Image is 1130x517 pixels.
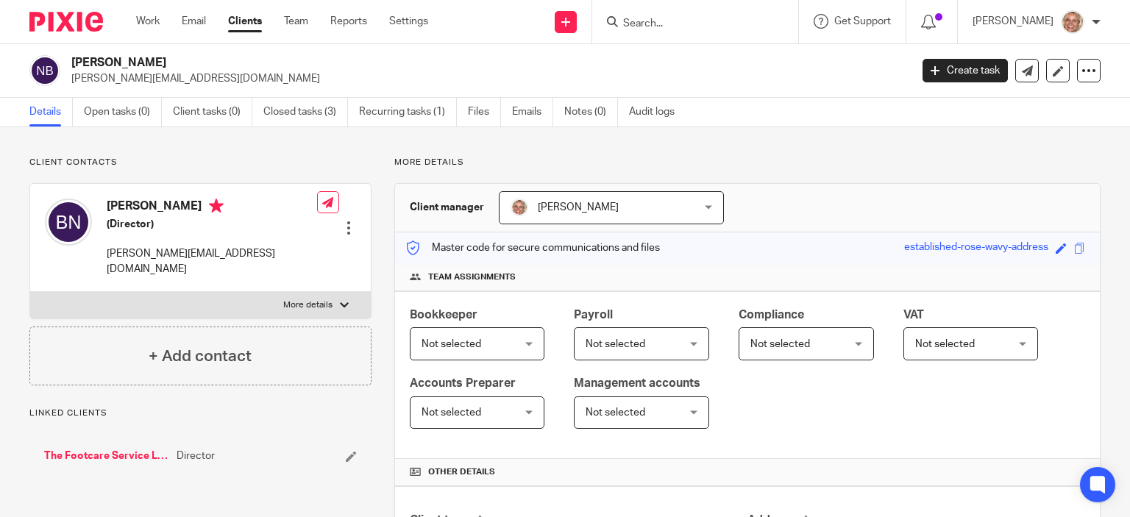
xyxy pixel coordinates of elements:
[422,407,481,418] span: Not selected
[410,377,516,389] span: Accounts Preparer
[574,309,613,321] span: Payroll
[284,14,308,29] a: Team
[44,449,169,463] a: The Footcare Service Limited
[586,339,645,349] span: Not selected
[228,14,262,29] a: Clients
[29,98,73,126] a: Details
[750,339,810,349] span: Not selected
[834,16,891,26] span: Get Support
[915,339,975,349] span: Not selected
[428,466,495,478] span: Other details
[173,98,252,126] a: Client tasks (0)
[923,59,1008,82] a: Create task
[512,98,553,126] a: Emails
[574,377,700,389] span: Management accounts
[538,202,619,213] span: [PERSON_NAME]
[622,18,754,31] input: Search
[410,200,484,215] h3: Client manager
[389,14,428,29] a: Settings
[107,246,317,277] p: [PERSON_NAME][EMAIL_ADDRESS][DOMAIN_NAME]
[84,98,162,126] a: Open tasks (0)
[739,309,804,321] span: Compliance
[71,55,735,71] h2: [PERSON_NAME]
[973,14,1053,29] p: [PERSON_NAME]
[45,199,92,246] img: svg%3E
[468,98,501,126] a: Files
[107,199,317,217] h4: [PERSON_NAME]
[263,98,348,126] a: Closed tasks (3)
[359,98,457,126] a: Recurring tasks (1)
[1061,10,1084,34] img: SJ.jpg
[177,449,215,463] span: Director
[564,98,618,126] a: Notes (0)
[209,199,224,213] i: Primary
[511,199,528,216] img: SJ.jpg
[586,407,645,418] span: Not selected
[29,55,60,86] img: svg%3E
[136,14,160,29] a: Work
[29,12,103,32] img: Pixie
[71,71,900,86] p: [PERSON_NAME][EMAIL_ADDRESS][DOMAIN_NAME]
[904,240,1048,257] div: established-rose-wavy-address
[149,345,252,368] h4: + Add contact
[29,157,372,168] p: Client contacts
[283,299,333,311] p: More details
[428,271,516,283] span: Team assignments
[410,309,477,321] span: Bookkeeper
[394,157,1101,168] p: More details
[629,98,686,126] a: Audit logs
[422,339,481,349] span: Not selected
[29,407,372,419] p: Linked clients
[406,240,660,255] p: Master code for secure communications and files
[182,14,206,29] a: Email
[903,309,924,321] span: VAT
[107,217,317,232] h5: (Director)
[330,14,367,29] a: Reports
